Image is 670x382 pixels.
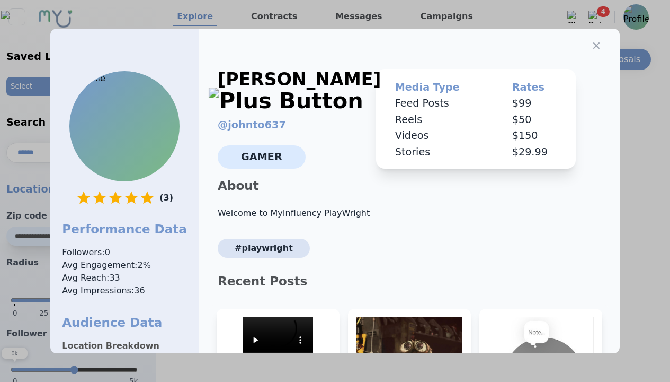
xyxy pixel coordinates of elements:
[497,95,572,112] td: $ 99
[209,88,363,114] img: Plus Button
[159,190,173,206] p: ( 3 )
[218,69,381,111] div: [PERSON_NAME]
[62,272,187,284] span: Avg Reach: 33
[62,340,187,352] p: Location Breakdown
[380,95,497,112] td: Feed Posts
[218,119,286,131] a: @johnto637
[380,112,497,128] td: Reels
[380,80,497,95] th: Media Type
[209,207,609,220] p: Welcome to MyInfluency PlayWright
[209,177,609,194] p: About
[62,221,187,238] h1: Performance Data
[380,128,497,144] td: Videos
[497,144,572,161] td: $ 29.99
[70,72,178,180] img: Profile
[62,259,187,272] span: Avg Engagement: 2 %
[62,284,187,297] span: Avg Impressions: 36
[218,145,306,169] span: Gamer
[497,80,572,95] th: Rates
[209,273,609,290] p: Recent Posts
[218,239,310,258] span: #PlayWright
[497,128,572,144] td: $ 150
[62,314,187,331] h1: Audience Data
[497,112,572,128] td: $ 50
[62,246,187,259] span: Followers: 0
[380,144,497,161] td: Stories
